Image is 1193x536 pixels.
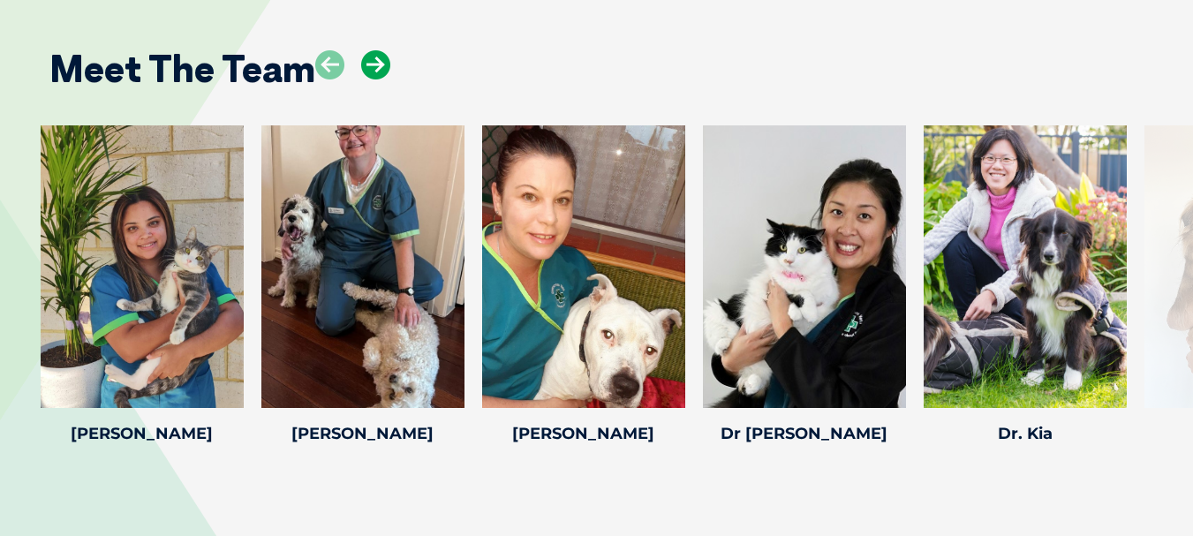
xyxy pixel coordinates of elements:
h4: [PERSON_NAME] [482,426,685,442]
h4: Dr. Kia [924,426,1127,442]
h4: [PERSON_NAME] [41,426,244,442]
h4: Dr [PERSON_NAME] [703,426,906,442]
h2: Meet The Team [49,50,315,87]
h4: [PERSON_NAME] [261,426,464,442]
